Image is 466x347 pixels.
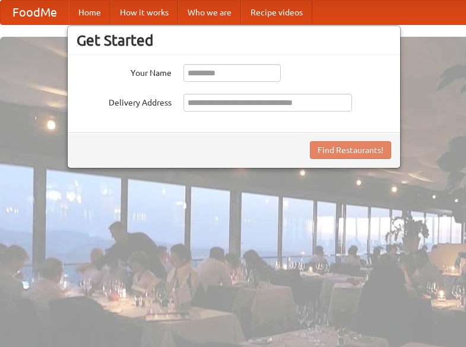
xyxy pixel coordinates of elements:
[110,1,178,24] a: How it works
[77,64,172,79] label: Your Name
[1,1,69,24] a: FoodMe
[178,1,241,24] a: Who we are
[69,1,110,24] a: Home
[310,141,391,159] button: Find Restaurants!
[77,31,391,49] h3: Get Started
[241,1,312,24] a: Recipe videos
[77,94,172,109] label: Delivery Address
